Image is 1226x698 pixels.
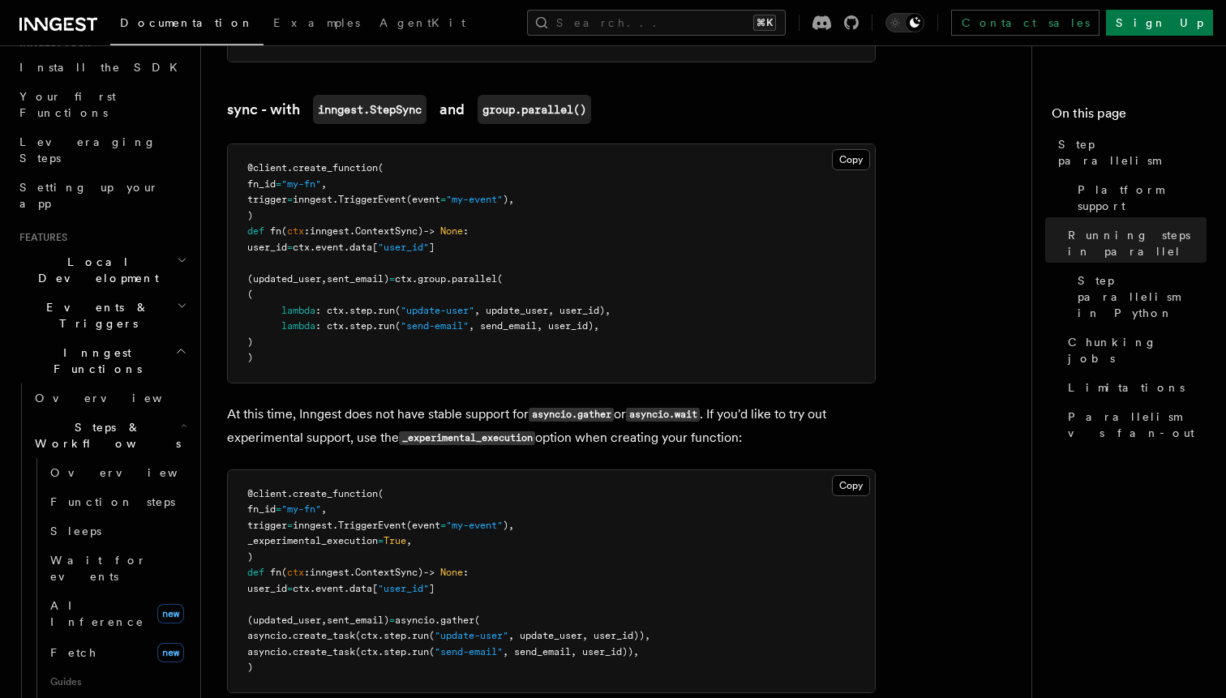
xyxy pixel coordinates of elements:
span: Function steps [50,495,175,508]
span: ) [247,336,253,348]
span: group [418,273,446,285]
button: Toggle dark mode [885,13,924,32]
a: AgentKit [370,5,475,44]
span: AgentKit [379,16,465,29]
span: ) [247,662,253,673]
span: AI Inference [50,599,144,628]
a: Fetchnew [44,636,191,669]
span: create_task [293,630,355,641]
a: Wait for events [44,546,191,591]
span: Step parallelism in Python [1078,272,1207,321]
span: . [435,614,440,626]
span: , [321,178,327,190]
span: , update_user, user_id)), [508,630,650,641]
button: Copy [832,149,870,170]
span: Platform support [1078,182,1207,214]
span: Step parallelism [1058,136,1207,169]
span: = [276,503,281,515]
h4: On this page [1052,104,1207,130]
span: Features [13,231,67,244]
span: = [276,178,281,190]
span: . [349,225,355,237]
span: . [287,162,293,173]
span: create_function [293,488,378,499]
a: Function steps [44,487,191,516]
span: , [406,535,412,546]
a: Examples [264,5,370,44]
button: Events & Triggers [13,293,191,338]
span: def [247,225,264,237]
span: , send_email, user_id)), [503,646,639,657]
span: : ctx.step. [315,305,378,316]
span: ctx [287,567,304,578]
a: Running steps in parallel [1061,221,1207,266]
span: ctx [293,583,310,594]
span: ( [281,567,287,578]
code: asyncio.gather [529,408,614,422]
span: : [463,225,469,237]
span: ] [429,583,435,594]
span: Fetch [50,646,97,659]
span: ( [429,630,435,641]
span: True [384,535,406,546]
span: inngest [310,567,349,578]
span: ( [378,162,384,173]
span: . [412,273,418,285]
span: asyncio. [247,646,293,657]
span: TriggerEvent [338,520,406,531]
a: Limitations [1061,373,1207,402]
span: trigger [247,520,287,531]
span: Parallelism vs fan-out [1068,409,1207,441]
button: Search...⌘K [527,10,786,36]
span: . [344,583,349,594]
a: Step parallelism in Python [1071,266,1207,328]
span: fn [270,225,281,237]
span: new [157,643,184,662]
span: [ [372,242,378,253]
span: ), [503,520,514,531]
span: (ctx.step. [355,630,412,641]
span: ( [474,614,480,626]
a: Sign Up [1106,10,1213,36]
span: "my-fn" [281,178,321,190]
span: , [321,273,327,285]
span: ctx [395,273,412,285]
span: ), [503,194,514,205]
span: Guides [44,669,191,695]
span: Chunking jobs [1068,334,1207,366]
span: Your first Functions [19,90,116,119]
span: Overview [35,392,202,405]
span: Wait for events [50,554,147,583]
span: user_id [247,583,287,594]
span: new [157,604,184,623]
span: Limitations [1068,379,1185,396]
span: sent_email) [327,273,389,285]
a: Your first Functions [13,82,191,127]
span: create_task [293,646,355,657]
span: TriggerEvent [338,194,406,205]
span: (event [406,194,440,205]
p: At this time, Inngest does not have stable support for or . If you'd like to try out experimental... [227,403,876,450]
span: event [315,583,344,594]
span: data [349,583,372,594]
span: ( [281,225,287,237]
button: Local Development [13,247,191,293]
a: Chunking jobs [1061,328,1207,373]
code: asyncio.wait [626,408,700,422]
span: lambda [281,320,315,332]
a: Install the SDK [13,53,191,82]
span: Leveraging Steps [19,135,156,165]
span: trigger [247,194,287,205]
span: . [349,567,355,578]
button: Inngest Functions [13,338,191,383]
span: run [412,646,429,657]
a: Sleeps [44,516,191,546]
span: Documentation [120,16,254,29]
span: (updated_user [247,614,321,626]
span: . [287,488,293,499]
span: parallel [452,273,497,285]
a: Overview [28,383,191,413]
span: -> [423,567,435,578]
span: ( [497,273,503,285]
span: . [446,273,452,285]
